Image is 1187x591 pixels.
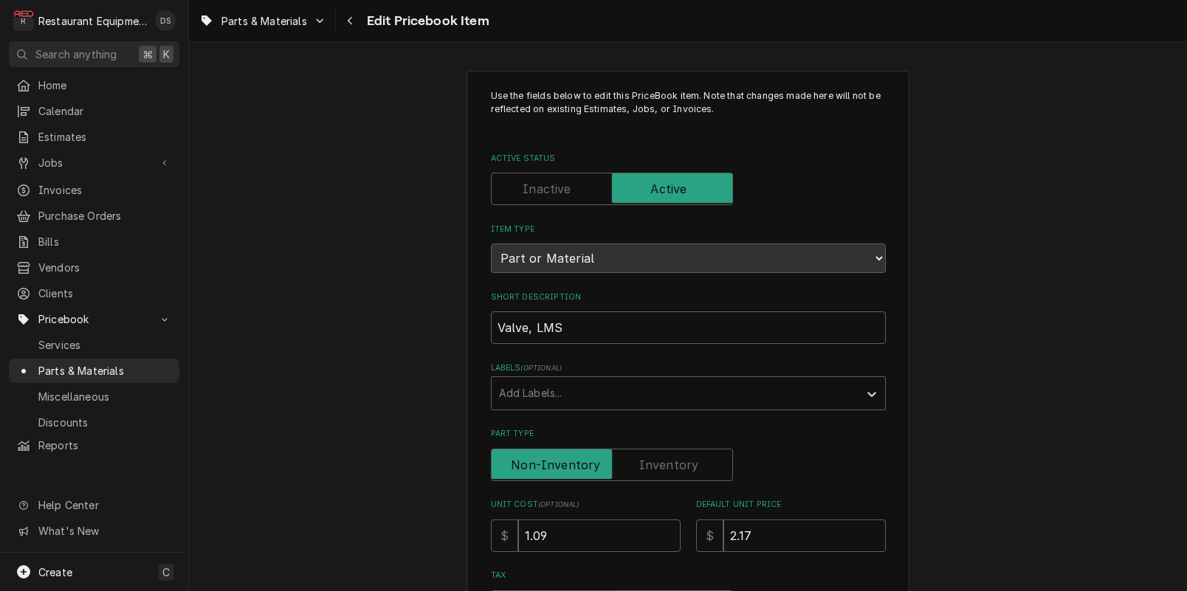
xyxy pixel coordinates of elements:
div: Labels [491,362,886,410]
span: Home [38,77,172,93]
p: Use the fields below to edit this PriceBook item. Note that changes made here will not be reflect... [491,89,886,130]
div: Restaurant Equipment Diagnostics [38,13,147,29]
div: Item Type [491,224,886,273]
span: ( optional ) [520,364,562,372]
span: Vendors [38,260,172,275]
span: Help Center [38,497,171,513]
label: Short Description [491,291,886,303]
div: Short Description [491,291,886,344]
a: Estimates [9,125,179,149]
label: Tax [491,570,886,581]
a: Go to Pricebook [9,307,179,331]
span: Parts & Materials [221,13,307,29]
a: Go to Help Center [9,493,179,517]
a: Go to Jobs [9,151,179,175]
a: Vendors [9,255,179,280]
label: Unit Cost [491,499,681,511]
a: Purchase Orders [9,204,179,228]
div: $ [696,519,723,552]
label: Part Type [491,428,886,440]
a: Calendar [9,99,179,123]
a: Go to What's New [9,519,179,543]
div: Derek Stewart's Avatar [155,10,176,31]
div: DS [155,10,176,31]
label: Labels [491,362,886,374]
span: Bills [38,234,172,249]
div: Unit Cost [491,499,681,551]
span: Create [38,566,72,578]
a: Home [9,73,179,97]
a: Services [9,333,179,357]
span: K [163,46,170,62]
span: Jobs [38,155,150,170]
span: Parts & Materials [38,363,172,379]
span: Miscellaneous [38,389,172,404]
span: Discounts [38,415,172,430]
span: Edit Pricebook Item [362,11,489,31]
button: Navigate back [339,9,362,32]
span: Estimates [38,129,172,145]
a: Invoices [9,178,179,202]
div: Part Type [491,428,886,480]
label: Item Type [491,224,886,235]
span: Services [38,337,172,353]
a: Clients [9,281,179,305]
a: Reports [9,433,179,457]
div: $ [491,519,518,552]
span: Clients [38,286,172,301]
span: Calendar [38,103,172,119]
div: R [13,10,34,31]
span: ⌘ [142,46,153,62]
span: Pricebook [38,311,150,327]
a: Parts & Materials [9,359,179,383]
span: What's New [38,523,171,539]
a: Miscellaneous [9,384,179,409]
div: Restaurant Equipment Diagnostics's Avatar [13,10,34,31]
div: Active Status [491,153,886,205]
a: Go to Parts & Materials [193,9,332,33]
span: ( optional ) [538,500,579,508]
label: Active Status [491,153,886,165]
label: Default Unit Price [696,499,886,511]
span: Search anything [35,46,117,62]
a: Discounts [9,410,179,435]
span: C [162,564,170,580]
input: Name used to describe this Part or Material [491,311,886,344]
button: Search anything⌘K [9,41,179,67]
span: Invoices [38,182,172,198]
span: Purchase Orders [38,208,172,224]
a: Bills [9,229,179,254]
span: Reports [38,438,172,453]
div: Default Unit Price [696,499,886,551]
